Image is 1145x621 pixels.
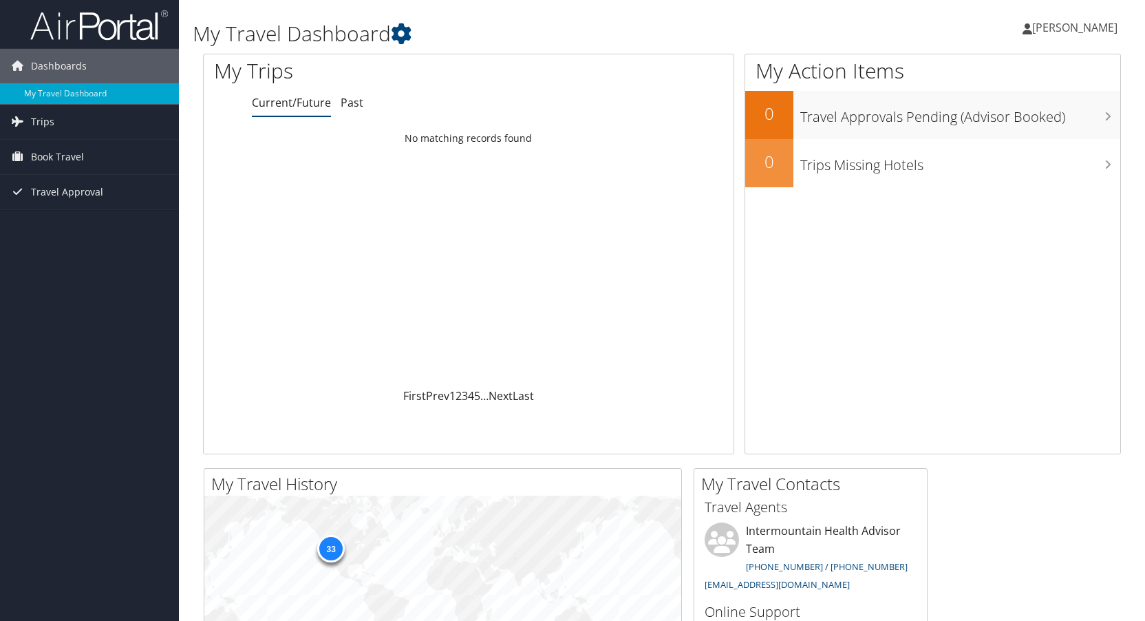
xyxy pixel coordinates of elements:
[513,388,534,403] a: Last
[705,578,850,591] a: [EMAIL_ADDRESS][DOMAIN_NAME]
[426,388,449,403] a: Prev
[30,9,168,41] img: airportal-logo.png
[204,126,734,151] td: No matching records found
[31,175,103,209] span: Travel Approval
[800,149,1120,175] h3: Trips Missing Hotels
[403,388,426,403] a: First
[745,102,793,125] h2: 0
[698,523,923,596] li: Intermountain Health Advisor Team
[746,560,908,573] a: [PHONE_NUMBER] / [PHONE_NUMBER]
[341,95,363,110] a: Past
[462,388,468,403] a: 3
[800,101,1120,127] h3: Travel Approvals Pending (Advisor Booked)
[1023,7,1131,48] a: [PERSON_NAME]
[31,49,87,83] span: Dashboards
[474,388,480,403] a: 5
[252,95,331,110] a: Current/Future
[468,388,474,403] a: 4
[745,91,1120,139] a: 0Travel Approvals Pending (Advisor Booked)
[1032,20,1117,35] span: [PERSON_NAME]
[489,388,513,403] a: Next
[701,472,927,496] h2: My Travel Contacts
[31,140,84,174] span: Book Travel
[317,535,345,562] div: 33
[456,388,462,403] a: 2
[480,388,489,403] span: …
[193,19,818,48] h1: My Travel Dashboard
[745,139,1120,187] a: 0Trips Missing Hotels
[214,56,502,85] h1: My Trips
[31,105,54,139] span: Trips
[745,150,793,173] h2: 0
[705,498,917,517] h3: Travel Agents
[745,56,1120,85] h1: My Action Items
[211,472,681,496] h2: My Travel History
[449,388,456,403] a: 1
